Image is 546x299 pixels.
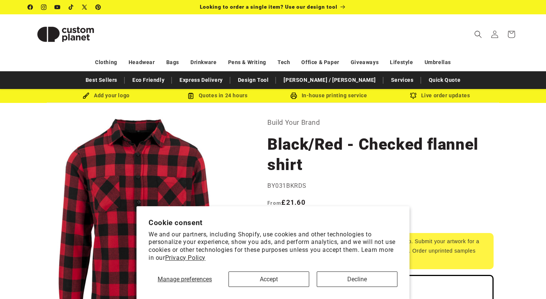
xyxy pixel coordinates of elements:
[162,91,273,100] div: Quotes in 24 hours
[229,271,309,287] button: Accept
[83,92,89,99] img: Brush Icon
[28,17,103,51] img: Custom Planet
[51,91,162,100] div: Add your logo
[290,92,297,99] img: In-house printing
[278,56,290,69] a: Tech
[390,56,413,69] a: Lifestyle
[425,56,451,69] a: Umbrellas
[425,74,465,87] a: Quick Quote
[301,56,339,69] a: Office & Paper
[228,56,266,69] a: Pens & Writing
[470,26,486,43] summary: Search
[158,276,212,283] span: Manage preferences
[267,200,281,206] span: From
[82,74,121,87] a: Best Sellers
[149,231,397,262] p: We and our partners, including Shopify, use cookies and other technologies to personalize your ex...
[190,56,216,69] a: Drinkware
[267,198,305,206] strong: £21.60
[176,74,227,87] a: Express Delivery
[25,14,106,54] a: Custom Planet
[410,92,417,99] img: Order updates
[267,182,307,189] span: BY031BKRDS
[280,74,379,87] a: [PERSON_NAME] / [PERSON_NAME]
[200,4,337,10] span: Looking to order a single item? Use our design tool
[508,263,546,299] iframe: Chat Widget
[166,56,179,69] a: Bags
[129,74,168,87] a: Eco Friendly
[187,92,194,99] img: Order Updates Icon
[387,74,417,87] a: Services
[149,218,397,227] h2: Cookie consent
[267,134,494,175] h1: Black/Red - Checked flannel shirt
[273,91,384,100] div: In-house printing service
[129,56,155,69] a: Headwear
[351,56,379,69] a: Giveaways
[384,91,495,100] div: Live order updates
[165,254,206,261] a: Privacy Policy
[317,271,397,287] button: Decline
[267,117,494,129] p: Build Your Brand
[95,56,117,69] a: Clothing
[234,74,273,87] a: Design Tool
[149,271,221,287] button: Manage preferences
